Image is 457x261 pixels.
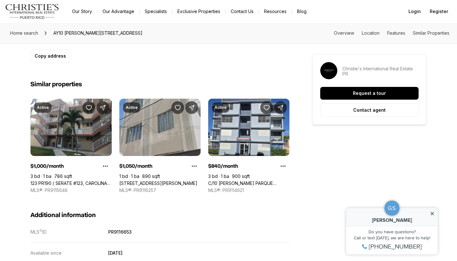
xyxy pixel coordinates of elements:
button: Contact agent [320,103,419,117]
span: Ⓡ [39,229,43,232]
p: Christie's International Real Estate PR [342,66,419,76]
a: Specialists [140,7,172,16]
p: Request a tour [353,91,386,96]
button: Copy address [30,49,70,63]
span: Login [408,9,421,14]
a: Skip to: Overview [334,30,354,36]
div: Do you have questions? [7,31,92,35]
button: Login [405,5,425,18]
div: [PERSON_NAME] [10,19,89,24]
button: Property options [277,160,289,173]
a: 423 SAN JORGE #APT 3A, SANTURCE PR, 00909 [119,180,197,186]
p: MLS ID [30,229,47,235]
p: Active [126,105,138,110]
a: Skip to: Location [362,30,380,36]
p: Active [215,105,227,110]
button: Share Property [185,101,198,114]
span: AY10 [PERSON_NAME][STREET_ADDRESS] [51,28,145,38]
a: Home search [8,28,41,38]
div: Call or text [DATE], we are here to help! [7,37,92,41]
p: Contact agent [353,108,386,113]
p: Available since [30,250,62,256]
button: Request a tour [320,87,419,100]
button: Register [426,5,452,18]
button: Save Property: 123 PR190 / SERATE #123 [83,101,95,114]
a: Skip to: Similar Properties [413,30,449,36]
h3: Additional information [30,211,289,219]
img: logo [5,4,59,19]
a: 123 PR190 / SERATE #123, CAROLINA PR, 00982 [30,180,112,186]
button: Save Property: C/10 Guadiana PARQUE LAS MERCEDES T 3-B #T3B [260,101,273,114]
p: PR9116653 [108,229,132,235]
a: Exclusive Properties [172,7,225,16]
p: [DATE] [108,250,123,256]
span: Home search [10,30,38,36]
h2: Similar properties [30,81,82,88]
a: C/10 Guadiana PARQUE LAS MERCEDES T 3-B #T3B, CAGUAS PR, 00725 [208,180,289,186]
span: [PHONE_NUMBER] [26,45,79,51]
button: Contact Us [226,7,259,16]
button: Share Property [96,101,109,114]
a: Our Advantage [97,7,139,16]
nav: Page section menu [334,31,449,36]
p: Active [37,105,49,110]
a: Our Story [67,7,97,16]
button: Property options [99,160,112,173]
a: Resources [259,7,292,16]
button: Property options [188,160,201,173]
p: Copy address [35,53,66,59]
button: Save Property: 423 SAN JORGE #APT 3A [171,101,184,114]
a: Blog [292,7,312,16]
button: Share Property [274,101,287,114]
span: Register [430,9,448,14]
div: GS [45,5,53,14]
a: Skip to: Features [387,30,405,36]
